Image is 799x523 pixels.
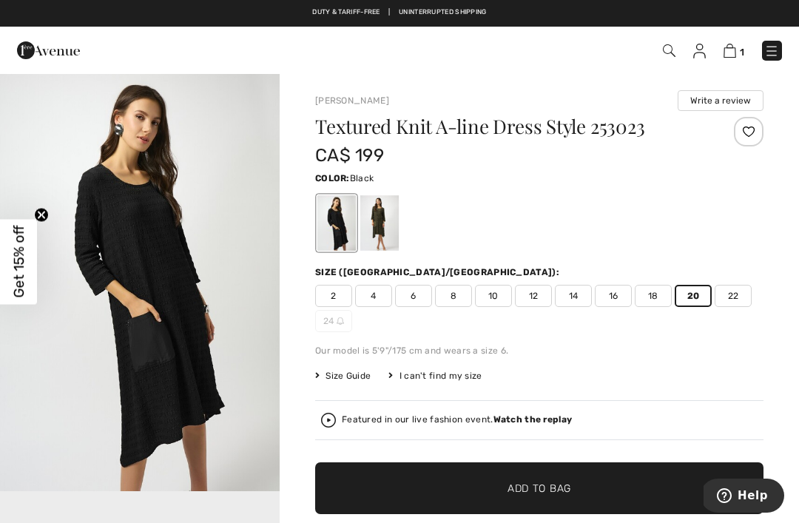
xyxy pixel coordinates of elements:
[315,462,763,514] button: Add to Bag
[315,266,562,279] div: Size ([GEOGRAPHIC_DATA]/[GEOGRAPHIC_DATA]):
[388,369,482,382] div: I can't find my size
[663,44,675,57] img: Search
[315,117,689,136] h1: Textured Knit A-line Dress Style 253023
[355,285,392,307] span: 4
[740,47,744,58] span: 1
[475,285,512,307] span: 10
[508,481,571,496] span: Add to Bag
[337,317,344,325] img: ring-m.svg
[317,195,356,251] div: Black
[315,285,352,307] span: 2
[315,145,384,166] span: CA$ 199
[315,310,352,332] span: 24
[315,344,763,357] div: Our model is 5'9"/175 cm and wears a size 6.
[724,41,744,59] a: 1
[704,479,784,516] iframe: Opens a widget where you can find more information
[435,285,472,307] span: 8
[493,414,573,425] strong: Watch the replay
[350,173,374,183] span: Black
[315,173,350,183] span: Color:
[315,95,389,106] a: [PERSON_NAME]
[395,285,432,307] span: 6
[515,285,552,307] span: 12
[715,285,752,307] span: 22
[312,8,486,16] a: Duty & tariff-free | Uninterrupted shipping
[315,369,371,382] span: Size Guide
[675,285,712,307] span: 20
[595,285,632,307] span: 16
[678,90,763,111] button: Write a review
[360,195,399,251] div: Avocado
[724,44,736,58] img: Shopping Bag
[342,415,572,425] div: Featured in our live fashion event.
[10,226,27,298] span: Get 15% off
[34,207,49,222] button: Close teaser
[321,413,336,428] img: Watch the replay
[693,44,706,58] img: My Info
[635,285,672,307] span: 18
[17,36,80,65] img: 1ère Avenue
[17,42,80,56] a: 1ère Avenue
[555,285,592,307] span: 14
[764,44,779,58] img: Menu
